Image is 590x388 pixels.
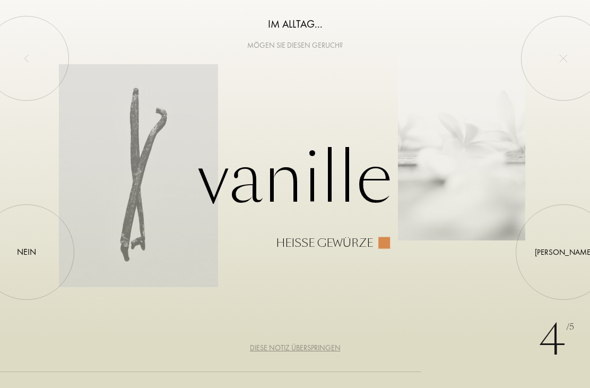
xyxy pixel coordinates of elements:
div: 4 [539,308,574,372]
img: left_onboard.svg [22,54,31,63]
div: Nein [17,246,36,258]
div: Heiße Gewürze [276,237,373,248]
img: quit_onboard.svg [559,54,568,63]
div: Diese Notiz überspringen [250,342,341,353]
span: /5 [566,321,574,333]
div: Vanille [59,140,531,248]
